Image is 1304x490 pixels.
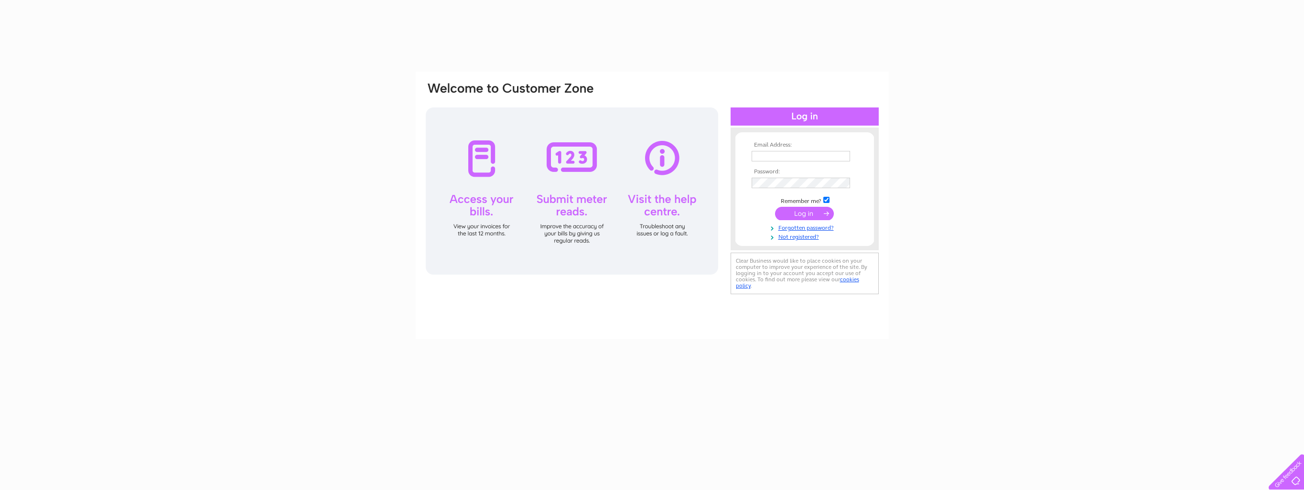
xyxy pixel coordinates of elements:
a: Not registered? [752,232,860,241]
th: Email Address: [749,142,860,149]
input: Submit [775,207,834,220]
td: Remember me? [749,195,860,205]
a: cookies policy [736,276,859,289]
a: Forgotten password? [752,223,860,232]
div: Clear Business would like to place cookies on your computer to improve your experience of the sit... [731,253,879,294]
th: Password: [749,169,860,175]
